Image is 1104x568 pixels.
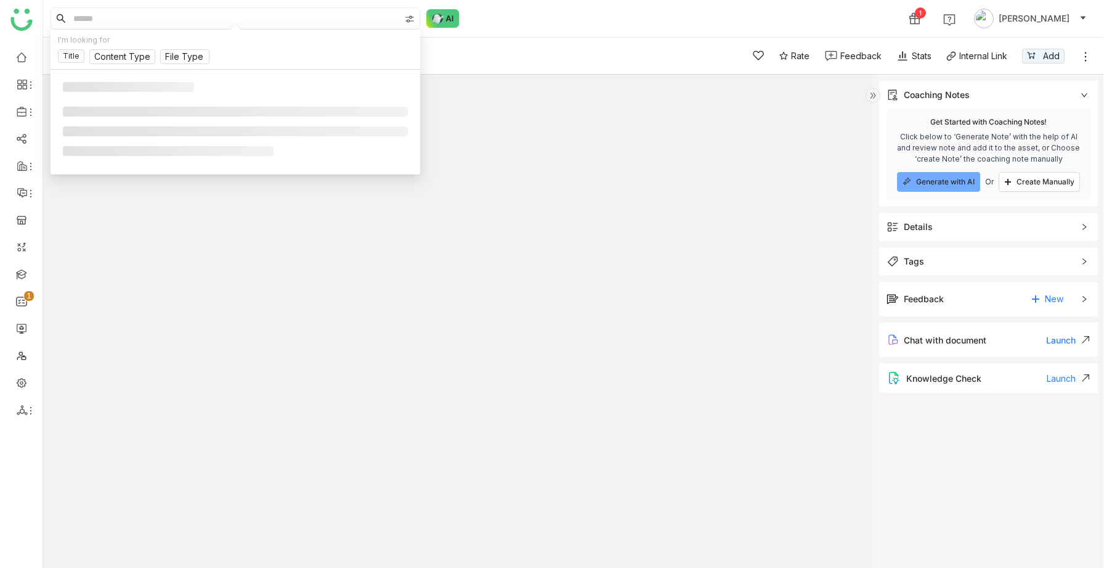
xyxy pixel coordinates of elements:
[974,9,994,28] img: avatar
[904,255,924,268] div: Tags
[26,290,31,302] p: 1
[894,131,1083,165] div: Click below to ‘Generate Note’ with the help of AI and review note and add it to the asset, or Ch...
[896,49,931,62] div: Stats
[791,49,810,62] span: Rate
[930,117,1047,128] div: Get Started with Coaching Notes!
[879,213,1098,241] div: Details
[405,14,415,24] img: search-type.svg
[985,176,994,187] span: Or
[915,7,926,19] div: 1
[879,282,1098,316] div: FeedbackNew
[904,220,933,234] div: Details
[906,373,981,384] div: Knowledge Check
[1017,177,1074,187] span: Create Manually
[904,335,986,345] span: Chat with document
[943,14,956,26] img: help.svg
[1045,290,1063,308] span: New
[959,49,1007,62] div: Internal Link
[58,35,413,46] div: I'm looking for
[999,12,1069,25] span: [PERSON_NAME]
[879,81,1098,109] div: Coaching Notes
[999,172,1080,192] button: Create Manually
[896,50,909,62] img: stats.svg
[58,49,84,63] nz-tag: Title
[825,51,837,61] img: feedback-1.svg
[1022,49,1065,64] button: Add
[24,291,34,301] nz-badge-sup: 1
[972,9,1089,28] button: [PERSON_NAME]
[10,9,33,31] img: logo
[879,247,1098,276] div: Tags
[1043,49,1060,63] span: Add
[904,88,970,102] div: Coaching Notes
[1047,373,1090,384] div: Launch
[916,177,975,187] span: Generate with AI
[426,9,460,28] img: ask-buddy-normal.svg
[904,292,944,306] div: Feedback
[1046,335,1090,345] div: Launch
[897,172,980,192] button: Generate with AI
[840,49,882,62] div: Feedback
